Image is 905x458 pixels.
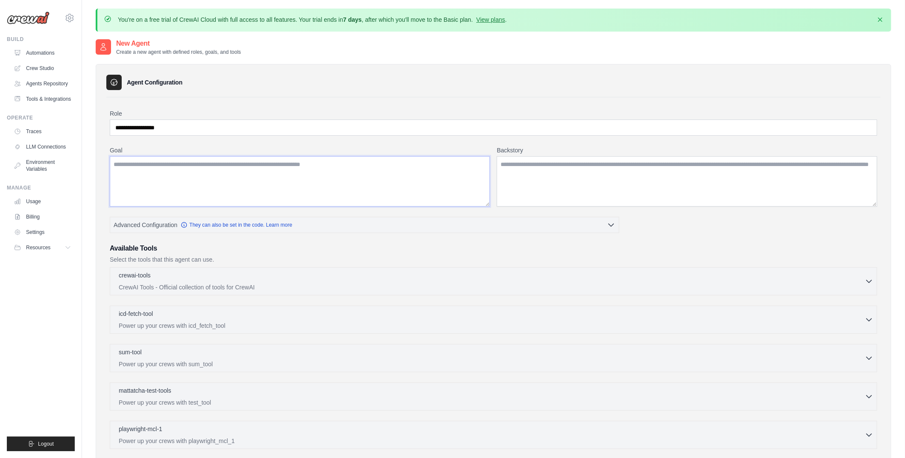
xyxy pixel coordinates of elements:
div: Manage [7,184,75,191]
p: crewai-tools [119,271,151,280]
a: Billing [10,210,75,224]
p: Select the tools that this agent can use. [110,255,877,264]
button: mattatcha-test-tools Power up your crews with test_tool [114,386,873,407]
img: Logo [7,12,50,24]
a: Crew Studio [10,61,75,75]
a: Settings [10,225,75,239]
button: Advanced Configuration They can also be set in the code. Learn more [110,217,619,233]
a: Tools & Integrations [10,92,75,106]
a: Agents Repository [10,77,75,90]
label: Role [110,109,877,118]
span: Resources [26,244,50,251]
a: Automations [10,46,75,60]
label: Backstory [497,146,877,155]
span: Logout [38,440,54,447]
a: Usage [10,195,75,208]
h3: Agent Configuration [127,78,182,87]
a: Traces [10,125,75,138]
span: Advanced Configuration [114,221,177,229]
p: playwright-mcl-1 [119,425,162,433]
p: Power up your crews with playwright_mcl_1 [119,437,865,445]
p: Power up your crews with icd_fetch_tool [119,321,865,330]
button: sum-tool Power up your crews with sum_tool [114,348,873,368]
p: CrewAI Tools - Official collection of tools for CrewAI [119,283,865,292]
button: icd-fetch-tool Power up your crews with icd_fetch_tool [114,309,873,330]
p: icd-fetch-tool [119,309,153,318]
p: Power up your crews with test_tool [119,398,865,407]
p: mattatcha-test-tools [119,386,171,395]
button: playwright-mcl-1 Power up your crews with playwright_mcl_1 [114,425,873,445]
div: Operate [7,114,75,121]
button: Resources [10,241,75,254]
div: Build [7,36,75,43]
a: View plans [476,16,505,23]
button: crewai-tools CrewAI Tools - Official collection of tools for CrewAI [114,271,873,292]
h2: New Agent [116,38,241,49]
p: Create a new agent with defined roles, goals, and tools [116,49,241,55]
a: Environment Variables [10,155,75,176]
p: sum-tool [119,348,142,356]
p: You're on a free trial of CrewAI Cloud with full access to all features. Your trial ends in , aft... [118,15,507,24]
h3: Available Tools [110,243,877,254]
button: Logout [7,437,75,451]
p: Power up your crews with sum_tool [119,360,865,368]
strong: 7 days [343,16,362,23]
a: LLM Connections [10,140,75,154]
a: They can also be set in the code. Learn more [181,222,292,228]
label: Goal [110,146,490,155]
